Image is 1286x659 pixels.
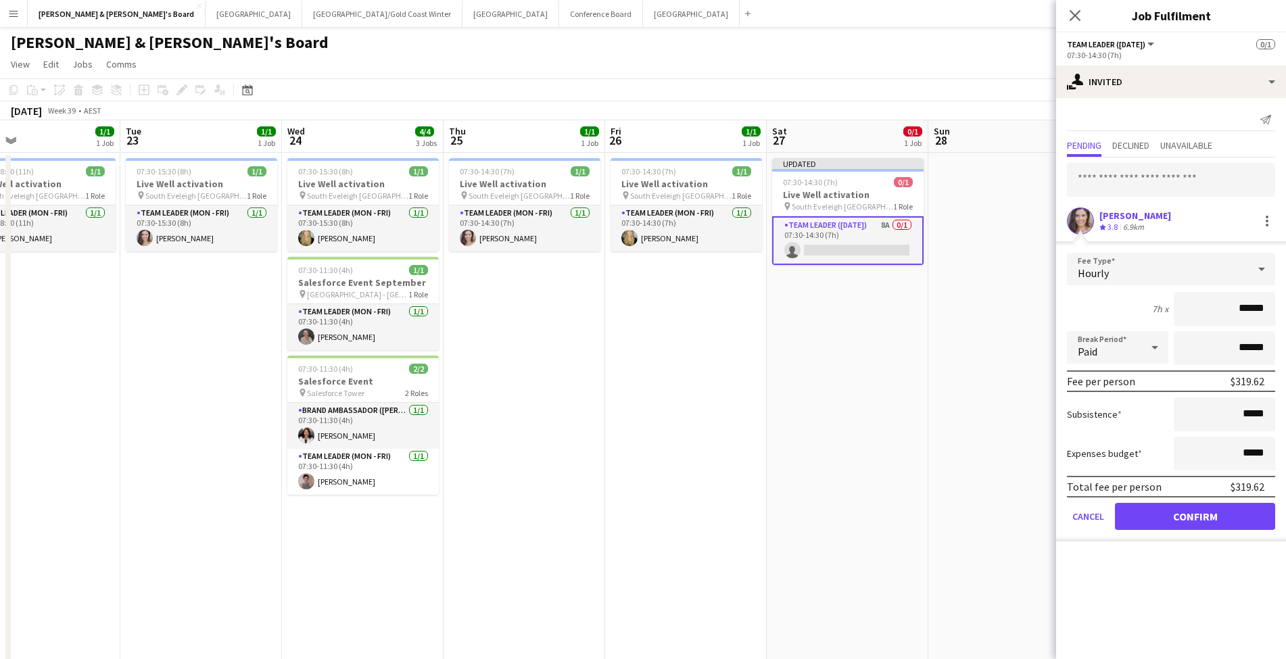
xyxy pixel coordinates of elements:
span: 07:30-15:30 (8h) [298,166,353,176]
span: Sat [772,125,787,137]
div: 07:30-14:30 (7h) [1067,50,1275,60]
label: Expenses budget [1067,447,1142,460]
h1: [PERSON_NAME] & [PERSON_NAME]'s Board [11,32,329,53]
button: [GEOGRAPHIC_DATA] [643,1,740,27]
span: 1 Role [408,289,428,299]
span: 2 Roles [405,388,428,398]
h3: Live Well activation [126,178,277,190]
app-card-role: Team Leader ([DATE])8A0/107:30-14:30 (7h) [772,216,924,265]
label: Subsistence [1067,408,1122,420]
span: 4/4 [415,126,434,137]
span: 1 Role [570,191,590,201]
button: [PERSON_NAME] & [PERSON_NAME]'s Board [28,1,206,27]
span: 2/2 [409,364,428,374]
div: [DATE] [11,104,42,118]
span: South Eveleigh [GEOGRAPHIC_DATA] [307,191,408,201]
div: 1 Job [258,138,275,148]
span: 0/1 [894,177,913,187]
button: Cancel [1067,503,1110,530]
span: 1/1 [571,166,590,176]
span: 07:30-14:30 (7h) [460,166,515,176]
span: 07:30-11:30 (4h) [298,265,353,275]
h3: Live Well activation [449,178,600,190]
app-card-role: Brand Ambassador ([PERSON_NAME])1/107:30-11:30 (4h)[PERSON_NAME] [287,403,439,449]
span: 3.8 [1108,222,1118,232]
app-card-role: Team Leader (Mon - Fri)1/107:30-14:30 (7h)[PERSON_NAME] [611,205,762,251]
a: Edit [38,55,64,73]
div: Fee per person [1067,374,1135,388]
span: [GEOGRAPHIC_DATA] - [GEOGRAPHIC_DATA] [307,289,408,299]
span: South Eveleigh [GEOGRAPHIC_DATA] [792,201,893,212]
div: 7h x [1152,303,1168,315]
span: Edit [43,58,59,70]
span: 07:30-11:30 (4h) [298,364,353,374]
span: 07:30-15:30 (8h) [137,166,191,176]
span: 07:30-14:30 (7h) [783,177,838,187]
span: Declined [1112,141,1149,150]
div: Invited [1056,66,1286,98]
a: Jobs [67,55,98,73]
span: Tue [126,125,141,137]
span: Thu [449,125,466,137]
app-job-card: Updated07:30-14:30 (7h)0/1Live Well activation South Eveleigh [GEOGRAPHIC_DATA]1 RoleTeam Leader ... [772,158,924,265]
span: Fri [611,125,621,137]
h3: Salesforce Event [287,375,439,387]
app-card-role: Team Leader (Mon - Fri)1/107:30-14:30 (7h)[PERSON_NAME] [449,205,600,251]
span: 23 [124,132,141,148]
app-card-role: Team Leader (Mon - Fri)1/107:30-11:30 (4h)[PERSON_NAME] [287,449,439,495]
div: 3 Jobs [416,138,437,148]
span: Wed [287,125,305,137]
app-card-role: Team Leader (Mon - Fri)1/107:30-15:30 (8h)[PERSON_NAME] [287,205,439,251]
button: [GEOGRAPHIC_DATA]/Gold Coast Winter [302,1,462,27]
h3: Live Well activation [772,189,924,201]
div: Updated [772,158,924,169]
span: South Eveleigh [GEOGRAPHIC_DATA] [630,191,732,201]
span: Team Leader (Saturday) [1067,39,1145,49]
app-job-card: 07:30-11:30 (4h)2/2Salesforce Event Salesforce Tower2 RolesBrand Ambassador ([PERSON_NAME])1/107:... [287,356,439,495]
span: Hourly [1078,266,1109,280]
h3: Live Well activation [611,178,762,190]
div: 1 Job [904,138,922,148]
span: 1/1 [247,166,266,176]
span: 1/1 [95,126,114,137]
span: Pending [1067,141,1101,150]
button: Conference Board [559,1,643,27]
span: 1 Role [408,191,428,201]
app-card-role: Team Leader (Mon - Fri)1/107:30-11:30 (4h)[PERSON_NAME] [287,304,439,350]
div: [PERSON_NAME] [1099,210,1171,222]
span: Comms [106,58,137,70]
div: $319.62 [1231,374,1264,388]
span: 1 Role [732,191,751,201]
button: [GEOGRAPHIC_DATA] [206,1,302,27]
div: 07:30-11:30 (4h)1/1Salesforce Event September [GEOGRAPHIC_DATA] - [GEOGRAPHIC_DATA]1 RoleTeam Lea... [287,257,439,350]
span: 28 [932,132,950,148]
span: View [11,58,30,70]
span: 1/1 [86,166,105,176]
span: 1/1 [409,166,428,176]
span: Unavailable [1160,141,1212,150]
div: $319.62 [1231,480,1264,493]
div: 6.9km [1120,222,1147,233]
span: Sun [934,125,950,137]
div: Total fee per person [1067,480,1162,493]
span: 24 [285,132,305,148]
button: [GEOGRAPHIC_DATA] [462,1,559,27]
span: South Eveleigh [GEOGRAPHIC_DATA] [469,191,570,201]
span: 1 Role [893,201,913,212]
app-job-card: 07:30-15:30 (8h)1/1Live Well activation South Eveleigh [GEOGRAPHIC_DATA]1 RoleTeam Leader (Mon - ... [287,158,439,251]
span: 1/1 [580,126,599,137]
div: 1 Job [742,138,760,148]
span: 0/1 [903,126,922,137]
app-job-card: 07:30-14:30 (7h)1/1Live Well activation South Eveleigh [GEOGRAPHIC_DATA]1 RoleTeam Leader (Mon - ... [611,158,762,251]
span: Salesforce Tower [307,388,364,398]
app-card-role: Team Leader (Mon - Fri)1/107:30-15:30 (8h)[PERSON_NAME] [126,205,277,251]
h3: Live Well activation [287,178,439,190]
span: 07:30-14:30 (7h) [621,166,676,176]
button: Team Leader ([DATE]) [1067,39,1156,49]
a: View [5,55,35,73]
span: Week 39 [45,105,78,116]
div: AEST [84,105,101,116]
a: Comms [101,55,142,73]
